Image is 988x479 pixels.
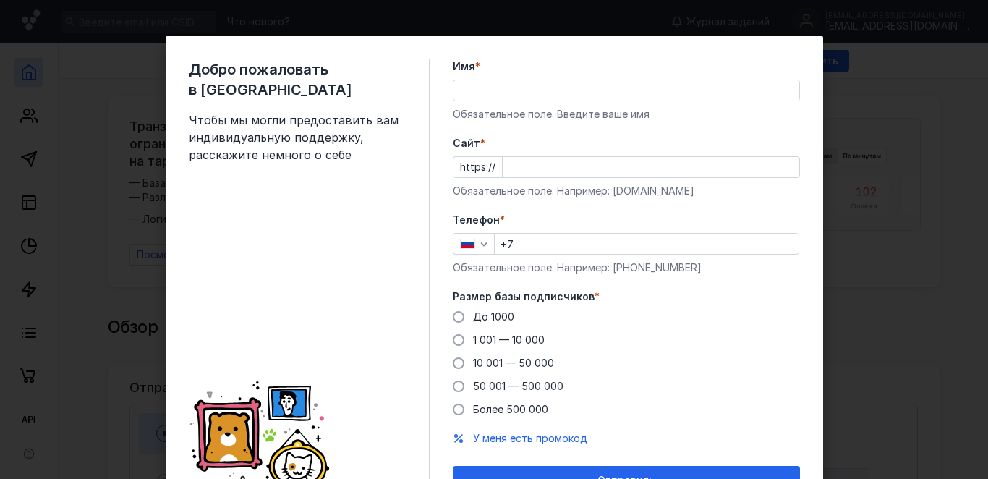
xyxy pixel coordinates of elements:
[189,59,406,100] span: Добро пожаловать в [GEOGRAPHIC_DATA]
[473,380,563,392] span: 50 001 — 500 000
[473,310,514,323] span: До 1000
[453,136,480,151] span: Cайт
[473,431,587,446] button: У меня есть промокод
[189,111,406,164] span: Чтобы мы могли предоставить вам индивидуальную поддержку, расскажите немного о себе
[453,289,595,304] span: Размер базы подписчиков
[453,260,800,275] div: Обязательное поле. Например: [PHONE_NUMBER]
[453,213,500,227] span: Телефон
[473,432,587,444] span: У меня есть промокод
[473,357,554,369] span: 10 001 — 50 000
[473,334,545,346] span: 1 001 — 10 000
[453,59,475,74] span: Имя
[453,107,800,122] div: Обязательное поле. Введите ваше имя
[453,184,800,198] div: Обязательное поле. Например: [DOMAIN_NAME]
[473,403,548,415] span: Более 500 000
